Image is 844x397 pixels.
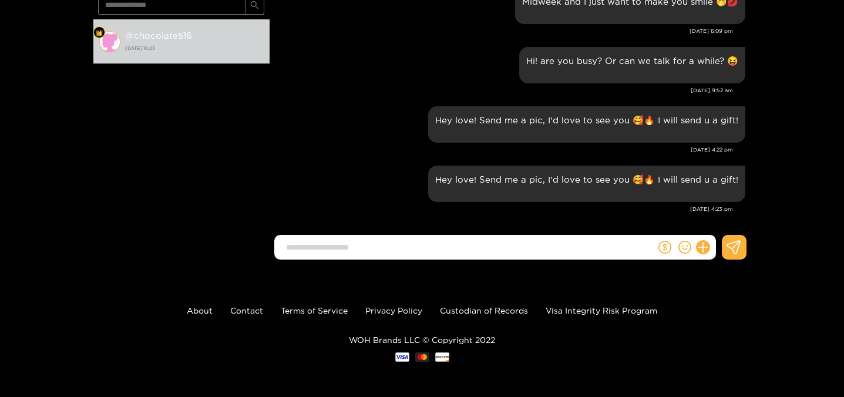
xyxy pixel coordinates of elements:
a: Terms of Service [281,306,348,315]
div: [DATE] 4:22 pm [275,146,733,154]
a: About [187,306,213,315]
strong: [DATE] 16:23 [125,43,264,53]
p: Hey love! Send me a pic, I'd love to see you 🥰🔥 I will send u a gift! [435,113,738,127]
a: Visa Integrity Risk Program [546,306,657,315]
p: Hey love! Send me a pic, I'd love to see you 🥰🔥 I will send u a gift! [435,173,738,186]
a: Contact [230,306,263,315]
img: conversation [99,31,120,52]
a: Privacy Policy [365,306,422,315]
a: Custodian of Records [440,306,528,315]
strong: @ chocolate516 [125,31,192,41]
span: search [250,1,259,11]
div: Aug. 14, 9:52 am [519,47,745,83]
div: Aug. 18, 4:23 pm [428,166,745,202]
span: smile [678,241,691,254]
img: Fan Level [96,29,103,36]
button: dollar [656,238,674,256]
div: [DATE] 6:09 pm [275,27,733,35]
span: dollar [658,241,671,254]
p: Hi! are you busy? Or can we talk for a while? 😝 [526,54,738,68]
div: Aug. 15, 4:22 pm [428,106,745,143]
div: [DATE] 4:23 pm [275,205,733,213]
div: [DATE] 9:52 am [275,86,733,95]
